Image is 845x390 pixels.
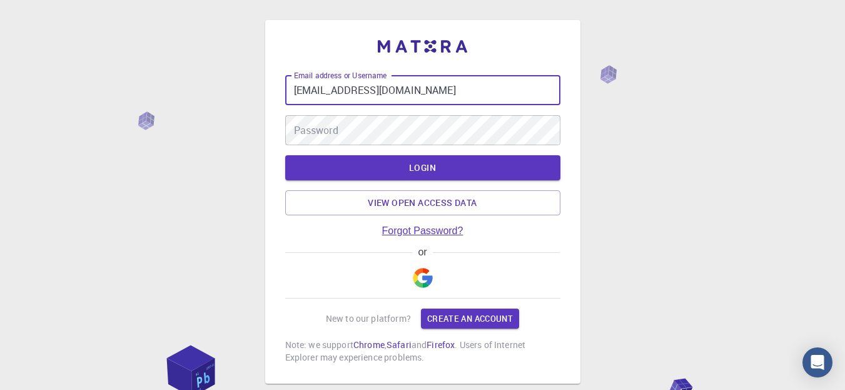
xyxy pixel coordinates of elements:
[421,309,519,329] a: Create an account
[412,247,433,258] span: or
[387,339,412,351] a: Safari
[413,268,433,288] img: Google
[802,347,832,377] div: Open Intercom Messenger
[285,190,560,215] a: View open access data
[326,312,411,325] p: New to our platform?
[285,155,560,180] button: LOGIN
[285,339,560,364] p: Note: we support , and . Users of Internet Explorer may experience problems.
[294,70,387,81] label: Email address or Username
[382,225,463,237] a: Forgot Password?
[427,339,455,351] a: Firefox
[353,339,385,351] a: Chrome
